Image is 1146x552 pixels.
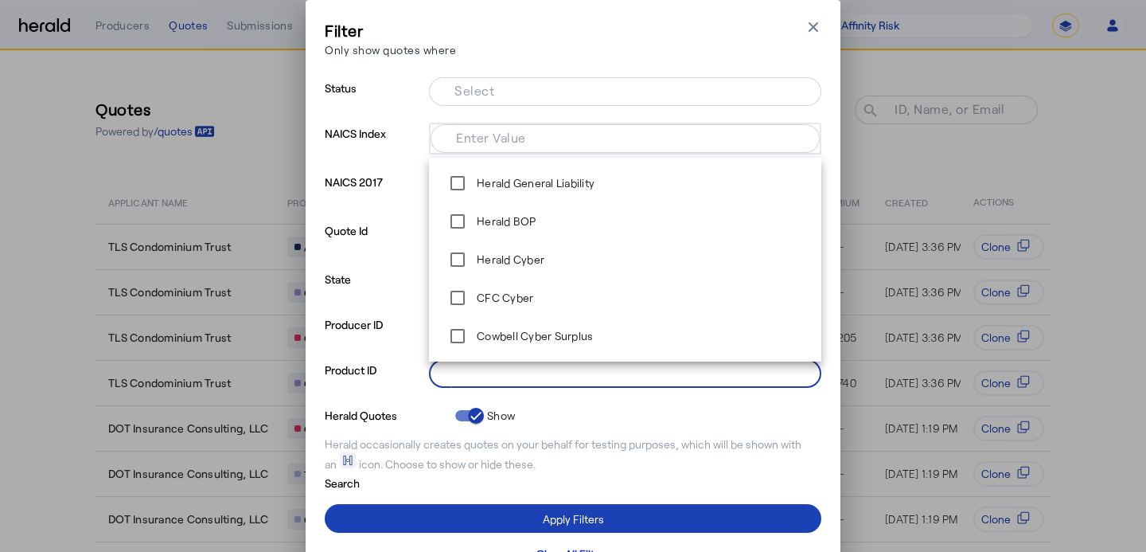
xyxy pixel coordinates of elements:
mat-label: Enter Value [456,130,526,145]
p: Search [325,472,449,491]
mat-label: Select [454,83,494,98]
label: Show [484,408,515,424]
mat-chip-grid: Selection [442,362,809,382]
p: NAICS 2017 [325,171,423,220]
label: Herald General Liability [474,175,594,191]
div: Apply Filters [543,511,604,527]
h3: Filter [325,19,456,41]
p: State [325,268,423,314]
label: Herald Cyber [474,252,544,268]
p: Herald Quotes [325,405,449,424]
label: CFC Cyber [474,290,533,306]
p: Quote Id [325,220,423,268]
p: Status [325,77,423,123]
p: Producer ID [325,314,423,359]
label: Herald BOP [474,213,536,229]
label: Cowbell Cyber Surplus [474,328,593,344]
div: Herald occasionally creates quotes on your behalf for testing purposes, which will be shown with ... [325,437,821,472]
mat-chip-grid: Selection [442,80,809,100]
mat-chip-grid: Selection [443,127,807,147]
p: NAICS Index [325,123,423,171]
button: Apply Filters [325,504,821,533]
p: Product ID [325,359,423,405]
p: Only show quotes where [325,41,456,58]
